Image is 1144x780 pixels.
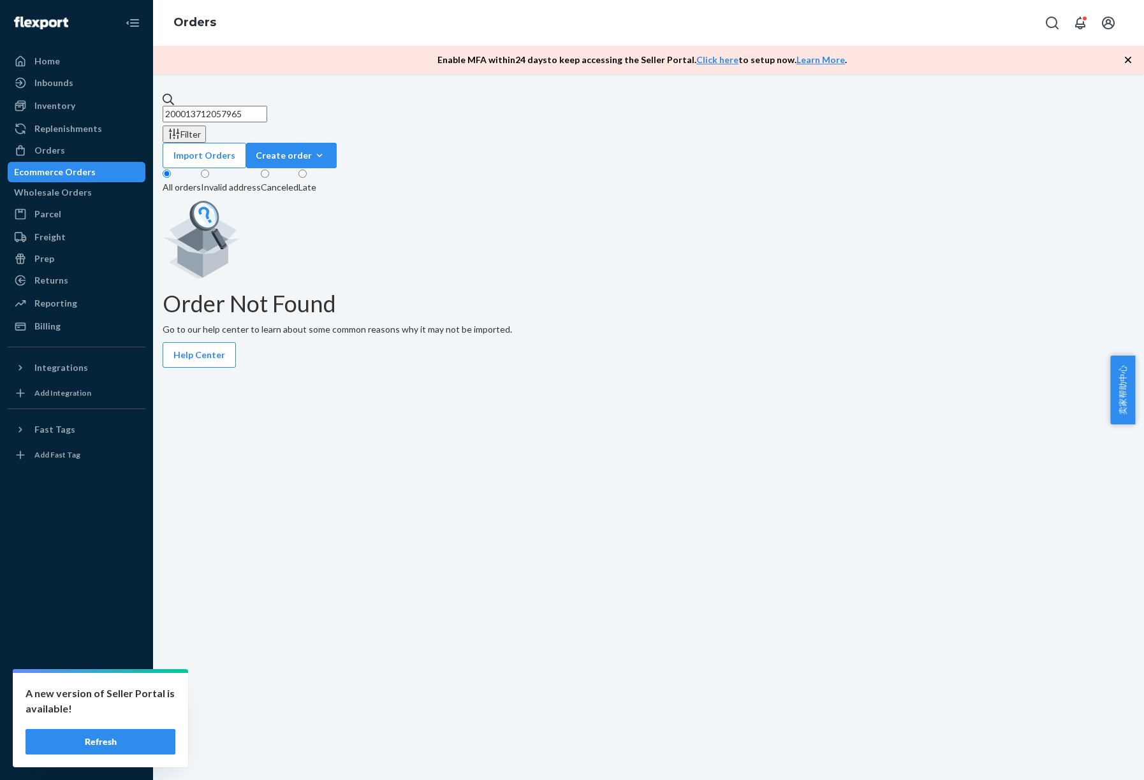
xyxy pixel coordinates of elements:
[8,140,145,161] a: Orders
[261,181,298,194] div: Canceled
[34,320,61,333] div: Billing
[256,149,327,162] div: Create order
[34,76,73,89] div: Inbounds
[163,4,226,41] ol: breadcrumbs
[163,342,236,368] button: Help Center
[120,10,145,36] button: Close Navigation
[8,182,145,203] a: Wholesale Orders
[8,270,145,291] a: Returns
[163,106,267,122] input: Search orders
[34,297,77,310] div: Reporting
[261,170,269,178] input: Canceled
[26,686,175,716] p: A new version of Seller Portal is available!
[14,166,96,178] div: Ecommerce Orders
[163,143,246,168] button: Import Orders
[8,445,145,465] a: Add Fast Tag
[796,54,845,65] a: Learn More
[34,208,61,220] div: Parcel
[8,119,145,139] a: Replenishments
[298,170,307,178] input: Late
[34,231,66,243] div: Freight
[14,17,68,29] img: Flexport logo
[163,126,206,143] button: Filter
[1039,10,1065,36] button: Open Search Box
[437,54,847,66] p: Enable MFA within 24 days to keep accessing the Seller Portal. to setup now. .
[8,51,145,71] a: Home
[201,170,209,178] input: Invalid address
[8,723,145,743] a: Help Center
[298,181,316,194] div: Late
[14,186,92,199] div: Wholesale Orders
[8,73,145,93] a: Inbounds
[8,316,145,336] a: Billing
[8,383,145,403] a: Add Integration
[34,361,88,374] div: Integrations
[8,96,145,116] a: Inventory
[8,293,145,314] a: Reporting
[1067,10,1093,36] button: Open notifications
[1110,356,1135,424] button: 卖家帮助中心
[163,323,1134,336] p: Go to our help center to learn about some common reasons why it may not be imported.
[8,419,145,440] button: Fast Tags
[163,170,171,178] input: All orders
[8,204,145,224] a: Parcel
[34,274,68,287] div: Returns
[168,127,201,141] div: Filter
[8,162,145,182] a: Ecommerce Orders
[8,679,145,700] a: Settings
[34,423,75,436] div: Fast Tags
[696,54,738,65] a: Click here
[163,291,1134,317] h1: Order Not Found
[34,449,80,460] div: Add Fast Tag
[34,144,65,157] div: Orders
[8,744,145,765] button: Give Feedback
[8,357,145,378] button: Integrations
[34,387,91,398] div: Add Integration
[1096,10,1121,36] button: Open account menu
[201,181,261,194] div: Invalid address
[34,252,54,265] div: Prep
[34,99,75,112] div: Inventory
[173,15,216,29] a: Orders
[26,729,175,755] button: Refresh
[8,701,145,721] a: Talk to Support
[34,55,60,68] div: Home
[8,249,145,269] a: Prep
[163,181,201,194] div: All orders
[163,197,240,278] img: Empty list
[246,143,337,168] button: Create order
[34,122,102,135] div: Replenishments
[8,227,145,247] a: Freight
